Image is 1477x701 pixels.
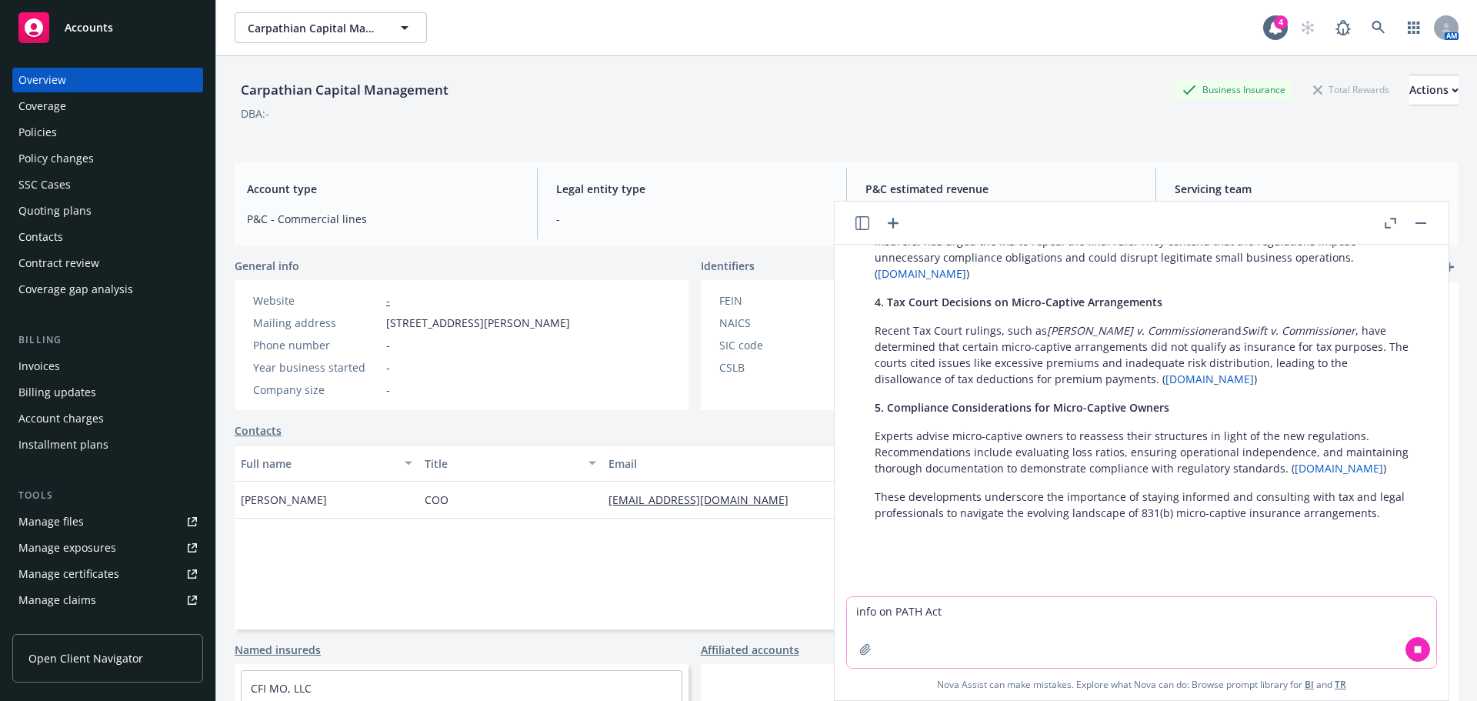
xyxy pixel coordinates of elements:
[18,120,57,145] div: Policies
[12,588,203,613] a: Manage claims
[12,354,203,379] a: Invoices
[875,428,1409,476] p: Experts advise micro-captive owners to reassess their structures in light of the new regulations....
[235,445,418,482] button: Full name
[386,293,390,308] a: -
[18,68,66,92] div: Overview
[875,217,1409,282] p: The 831(b) Institute, along with over two dozen organizations representing small businesses and i...
[235,422,282,439] a: Contacts
[12,120,203,145] a: Policies
[12,488,203,503] div: Tools
[247,181,518,197] span: Account type
[1305,80,1397,99] div: Total Rewards
[1399,12,1429,43] a: Switch app
[602,445,909,482] button: Email
[1242,323,1355,338] em: Swift v. Commissioner
[12,380,203,405] a: Billing updates
[18,509,84,534] div: Manage files
[386,337,390,353] span: -
[608,492,801,507] a: [EMAIL_ADDRESS][DOMAIN_NAME]
[1440,258,1459,276] a: add
[1305,678,1314,691] a: BI
[235,258,299,274] span: General info
[1328,12,1359,43] a: Report a Bug
[608,456,885,472] div: Email
[18,380,96,405] div: Billing updates
[12,332,203,348] div: Billing
[18,536,116,560] div: Manage exposures
[1175,181,1446,197] span: Servicing team
[18,146,94,171] div: Policy changes
[719,337,846,353] div: SIC code
[875,400,1169,415] span: 5. Compliance Considerations for Micro-Captive Owners
[556,181,828,197] span: Legal entity type
[18,199,92,223] div: Quoting plans
[701,258,755,274] span: Identifiers
[18,562,119,586] div: Manage certificates
[1274,15,1288,29] div: 4
[18,406,104,431] div: Account charges
[12,562,203,586] a: Manage certificates
[18,225,63,249] div: Contacts
[247,211,518,227] span: P&C - Commercial lines
[386,382,390,398] span: -
[1175,80,1293,99] div: Business Insurance
[1047,323,1222,338] em: [PERSON_NAME] v. Commissioner
[12,199,203,223] a: Quoting plans
[719,359,846,376] div: CSLB
[12,432,203,457] a: Installment plans
[701,642,799,658] a: Affiliated accounts
[1165,372,1254,386] a: [DOMAIN_NAME]
[865,181,1137,197] span: P&C estimated revenue
[719,315,846,331] div: NAICS
[18,172,71,197] div: SSC Cases
[12,172,203,197] a: SSC Cases
[12,251,203,275] a: Contract review
[253,292,380,309] div: Website
[12,146,203,171] a: Policy changes
[235,80,455,100] div: Carpathian Capital Management
[386,315,570,331] span: [STREET_ADDRESS][PERSON_NAME]
[253,382,380,398] div: Company size
[241,492,327,508] span: [PERSON_NAME]
[12,509,203,534] a: Manage files
[1295,461,1383,476] a: [DOMAIN_NAME]
[841,669,1442,700] span: Nova Assist can make mistakes. Explore what Nova can do: Browse prompt library for and
[875,295,1162,309] span: 4. Tax Court Decisions on Micro-Captive Arrangements
[418,445,602,482] button: Title
[253,337,380,353] div: Phone number
[18,432,108,457] div: Installment plans
[1363,12,1394,43] a: Search
[12,94,203,119] a: Coverage
[241,456,395,472] div: Full name
[12,614,203,639] a: Manage BORs
[248,20,381,36] span: Carpathian Capital Management
[1335,678,1346,691] a: TR
[28,650,143,666] span: Open Client Navigator
[65,22,113,34] span: Accounts
[386,359,390,376] span: -
[253,359,380,376] div: Year business started
[556,211,828,227] span: -
[235,642,321,658] a: Named insureds
[719,292,846,309] div: FEIN
[12,536,203,560] a: Manage exposures
[12,406,203,431] a: Account charges
[18,251,99,275] div: Contract review
[253,315,380,331] div: Mailing address
[12,277,203,302] a: Coverage gap analysis
[18,354,60,379] div: Invoices
[18,277,133,302] div: Coverage gap analysis
[241,105,269,122] div: DBA: -
[425,456,579,472] div: Title
[878,266,966,281] a: [DOMAIN_NAME]
[1292,12,1323,43] a: Start snowing
[1409,75,1459,105] button: Actions
[251,681,312,696] a: CFI MO, LLC
[875,489,1409,521] p: These developments underscore the importance of staying informed and consulting with tax and lega...
[18,588,96,613] div: Manage claims
[12,225,203,249] a: Contacts
[18,94,66,119] div: Coverage
[235,12,427,43] button: Carpathian Capital Management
